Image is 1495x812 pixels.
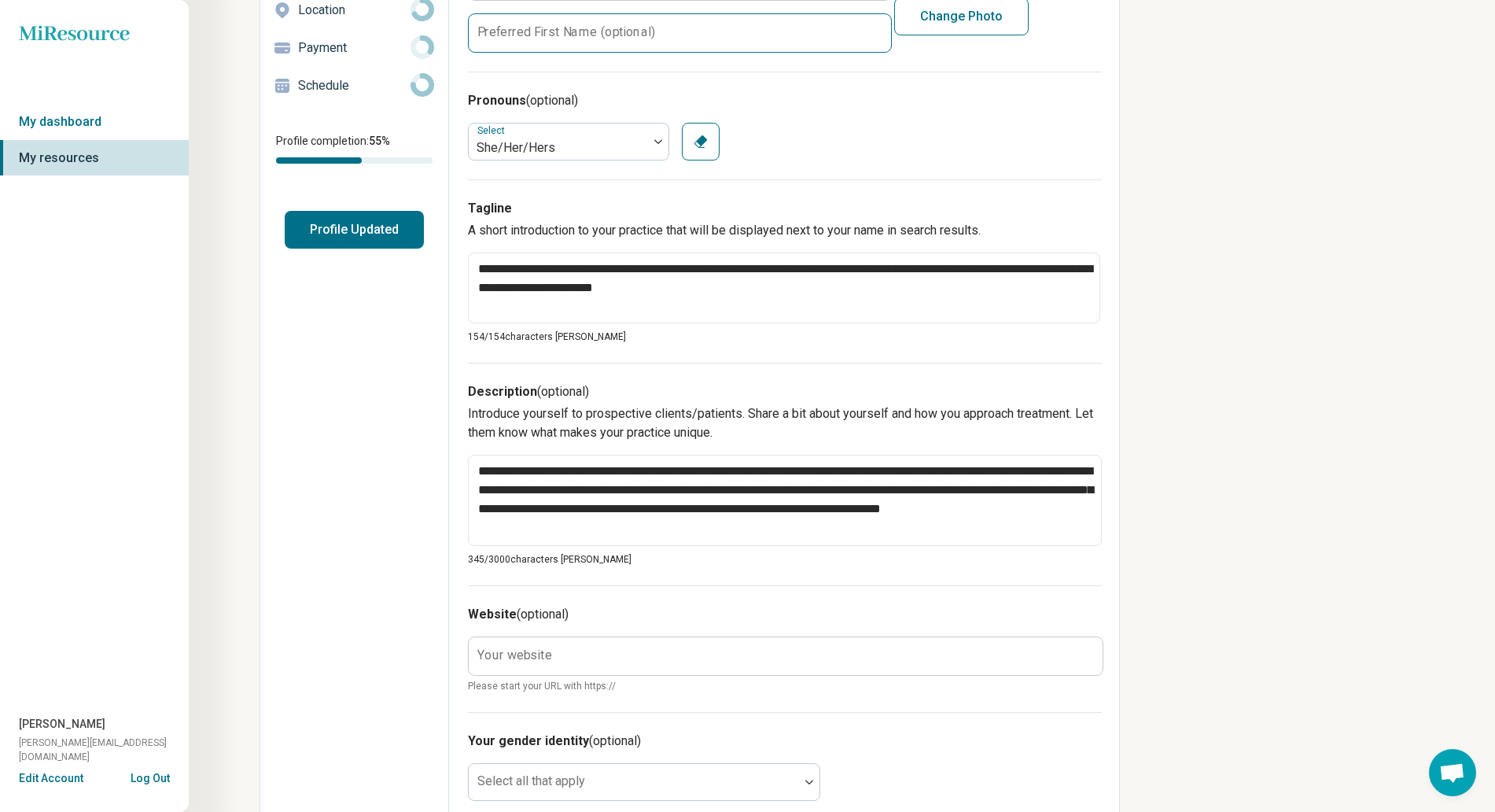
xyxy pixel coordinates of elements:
[298,39,411,57] p: Payment
[468,199,1102,218] h3: Tagline
[517,607,569,622] span: (optional)
[468,382,1102,401] h3: Description
[477,649,552,662] label: Your website
[468,404,1102,442] p: Introduce yourself to prospective clients/patients. Share a bit about yourself and how you approa...
[468,732,1102,751] h3: Your gender identity
[19,736,189,764] span: [PERSON_NAME][EMAIL_ADDRESS][DOMAIN_NAME]
[477,138,640,157] div: She/Her/Hers
[131,770,170,783] button: Log Out
[468,221,1102,240] p: A short introduction to your practice that will be displayed next to your name in search results.
[260,29,448,67] a: Payment
[468,330,1102,344] p: 154/ 154 characters [PERSON_NAME]
[468,679,1102,693] span: Please start your URL with https://
[1429,749,1476,796] div: Open chat
[589,733,641,748] span: (optional)
[468,91,1102,110] h3: Pronouns
[477,773,585,788] label: Select all that apply
[276,157,433,164] div: Profile completion
[468,552,1102,567] p: 345/ 3000 characters [PERSON_NAME]
[19,770,83,787] button: Edit Account
[260,124,448,173] div: Profile completion:
[477,26,655,39] label: Preferred First Name (optional)
[537,384,589,399] span: (optional)
[285,211,424,249] button: Profile Updated
[468,605,1102,624] h3: Website
[477,125,508,136] label: Select
[19,716,105,733] span: [PERSON_NAME]
[526,93,578,108] span: (optional)
[369,135,390,147] span: 55 %
[260,67,448,105] a: Schedule
[298,76,411,95] p: Schedule
[298,1,411,20] p: Location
